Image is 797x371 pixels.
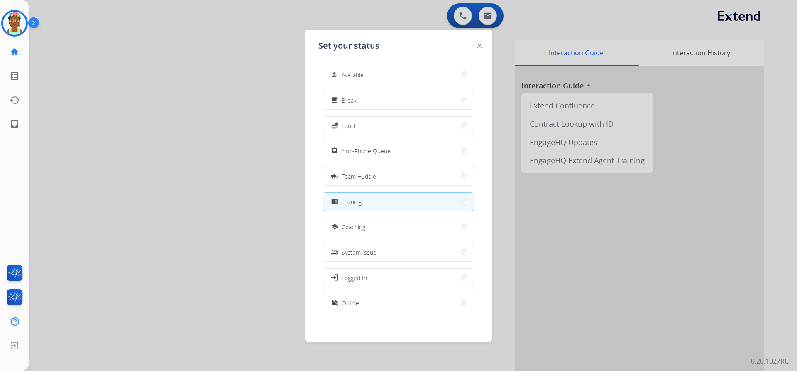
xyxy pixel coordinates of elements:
[10,71,20,81] mat-icon: list_alt
[331,71,338,79] mat-icon: how_to_reg
[10,119,20,129] mat-icon: inbox
[331,97,338,104] mat-icon: free_breakfast
[751,356,789,366] p: 0.20.1027RC
[10,47,20,57] mat-icon: home
[342,273,367,282] span: Logged In
[342,248,376,257] span: System Issue
[323,243,474,261] button: System Issue
[323,142,474,160] button: Non-Phone Queue
[323,167,474,185] button: Team Huddle
[10,95,20,105] mat-icon: history
[331,224,338,231] mat-icon: school
[342,71,364,79] span: Available
[323,66,474,84] button: Available
[342,96,357,105] span: Break
[323,269,474,287] button: Logged In
[331,122,338,129] mat-icon: fastfood
[323,117,474,135] button: Lunch
[330,273,339,282] mat-icon: login
[330,172,339,180] mat-icon: campaign
[342,147,391,155] span: Non-Phone Queue
[477,44,482,48] img: close-button
[331,198,338,205] mat-icon: menu_book
[342,223,365,231] span: Coaching
[331,147,338,155] mat-icon: assignment
[331,300,338,307] mat-icon: work_off
[342,197,362,206] span: Training
[342,172,376,181] span: Team Huddle
[342,299,359,307] span: Offline
[323,91,474,109] button: Break
[323,294,474,312] button: Offline
[331,249,338,256] mat-icon: phonelink_off
[342,121,357,130] span: Lunch
[323,193,474,211] button: Training
[3,12,26,35] img: avatar
[323,218,474,236] button: Coaching
[318,40,379,52] span: Set your status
